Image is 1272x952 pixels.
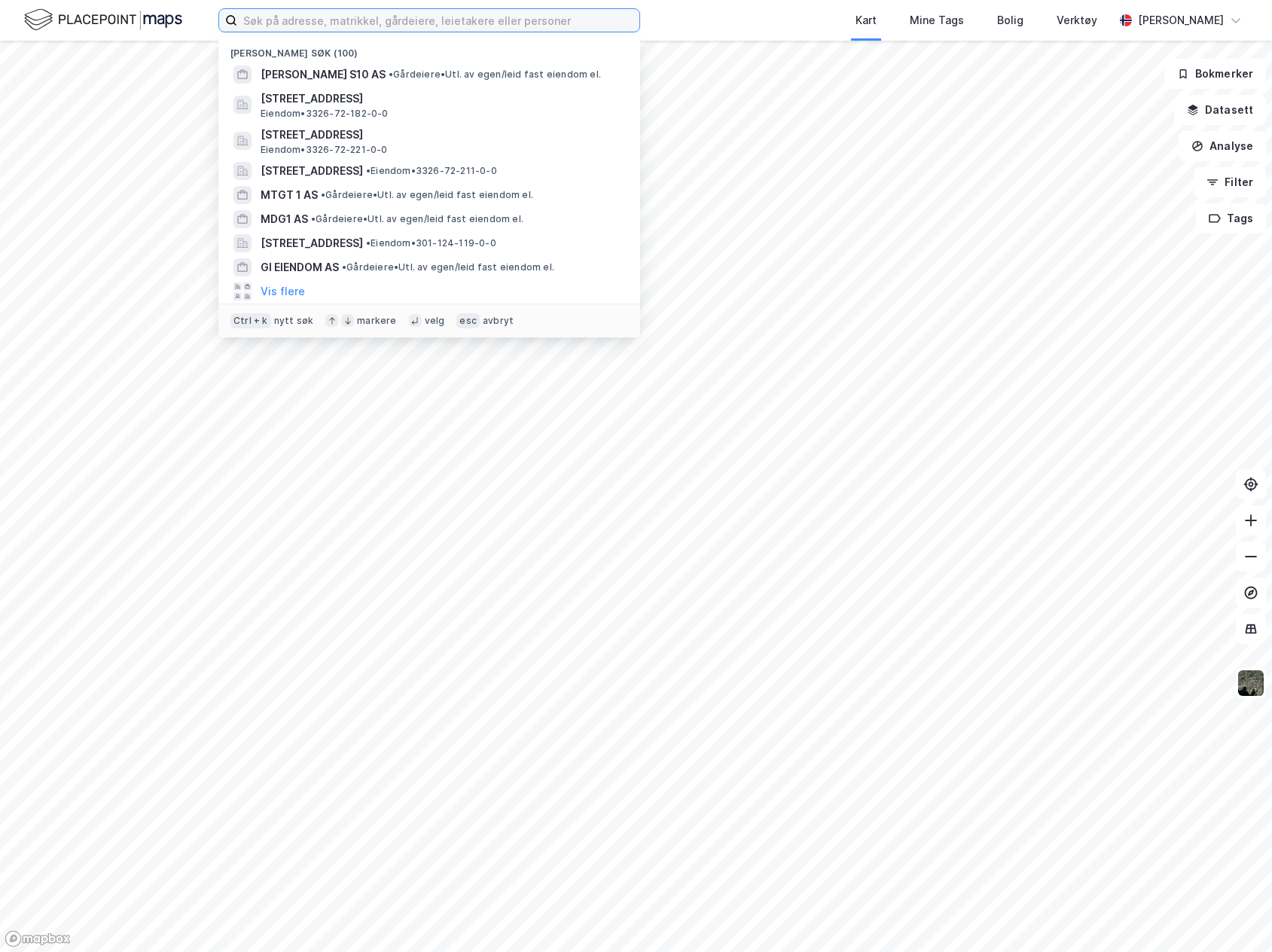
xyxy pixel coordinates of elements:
[261,90,622,108] span: [STREET_ADDRESS]
[366,165,497,177] span: Eiendom • 3326-72-211-0-0
[456,313,480,328] div: esc
[261,162,363,180] span: [STREET_ADDRESS]
[24,7,182,33] img: logo.f888ab2527a4732fd821a326f86c7f29.svg
[321,189,533,201] span: Gårdeiere • Utl. av egen/leid fast eiendom el.
[261,66,386,84] span: [PERSON_NAME] S10 AS
[997,11,1023,29] div: Bolig
[1197,880,1272,952] iframe: Chat Widget
[342,261,346,273] span: •
[1057,11,1097,29] div: Verktøy
[910,11,964,29] div: Mine Tags
[237,9,639,32] input: Søk på adresse, matrikkel, gårdeiere, leietakere eller personer
[1138,11,1224,29] div: [PERSON_NAME]
[261,126,622,144] span: [STREET_ADDRESS]
[274,315,314,327] div: nytt søk
[261,210,308,228] span: MDG1 AS
[218,35,640,63] div: [PERSON_NAME] søk (100)
[261,186,318,204] span: MTGT 1 AS
[483,315,514,327] div: avbryt
[1197,880,1272,952] div: Kontrollprogram for chat
[389,69,601,81] span: Gårdeiere • Utl. av egen/leid fast eiendom el.
[230,313,271,328] div: Ctrl + k
[261,234,363,252] span: [STREET_ADDRESS]
[366,237,371,249] span: •
[261,258,339,276] span: GI EIENDOM AS
[261,282,305,301] button: Vis flere
[261,108,389,120] span: Eiendom • 3326-72-182-0-0
[261,144,388,156] span: Eiendom • 3326-72-221-0-0
[357,315,396,327] div: markere
[311,213,316,224] span: •
[366,165,371,176] span: •
[366,237,496,249] span: Eiendom • 301-124-119-0-0
[321,189,325,200] span: •
[389,69,393,80] span: •
[311,213,523,225] span: Gårdeiere • Utl. av egen/leid fast eiendom el.
[425,315,445,327] div: velg
[342,261,554,273] span: Gårdeiere • Utl. av egen/leid fast eiendom el.
[856,11,877,29] div: Kart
